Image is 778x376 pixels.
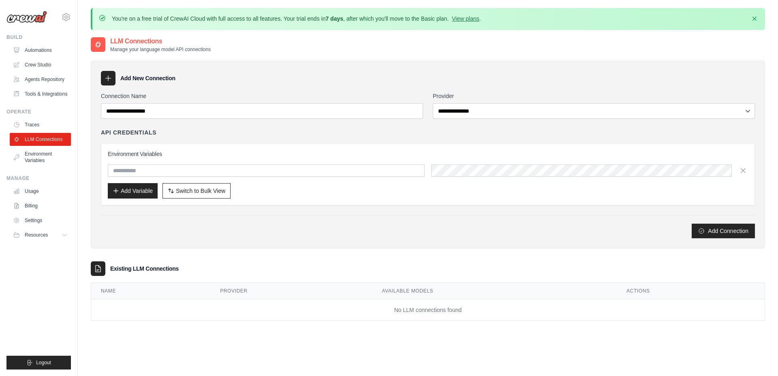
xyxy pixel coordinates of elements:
a: Billing [10,199,71,212]
a: View plans [452,15,479,22]
button: Switch to Bulk View [162,183,231,199]
span: Resources [25,232,48,238]
button: Logout [6,356,71,370]
h4: API Credentials [101,128,156,137]
a: Traces [10,118,71,131]
td: No LLM connections found [91,299,765,321]
h2: LLM Connections [110,36,211,46]
th: Name [91,283,210,299]
h3: Add New Connection [120,74,175,82]
div: Operate [6,109,71,115]
img: Logo [6,11,47,23]
p: Manage your language model API connections [110,46,211,53]
button: Add Variable [108,183,158,199]
th: Provider [210,283,372,299]
strong: 7 days [325,15,343,22]
a: Tools & Integrations [10,88,71,100]
div: Manage [6,175,71,182]
span: Switch to Bulk View [176,187,225,195]
a: Usage [10,185,71,198]
th: Available Models [372,283,617,299]
p: You're on a free trial of CrewAI Cloud with full access to all features. Your trial ends in , aft... [112,15,481,23]
a: Automations [10,44,71,57]
th: Actions [617,283,765,299]
a: Agents Repository [10,73,71,86]
a: Crew Studio [10,58,71,71]
button: Add Connection [692,224,755,238]
h3: Existing LLM Connections [110,265,179,273]
label: Provider [433,92,755,100]
a: Environment Variables [10,147,71,167]
button: Resources [10,229,71,241]
label: Connection Name [101,92,423,100]
div: Build [6,34,71,41]
h3: Environment Variables [108,150,748,158]
span: Logout [36,359,51,366]
a: Settings [10,214,71,227]
a: LLM Connections [10,133,71,146]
